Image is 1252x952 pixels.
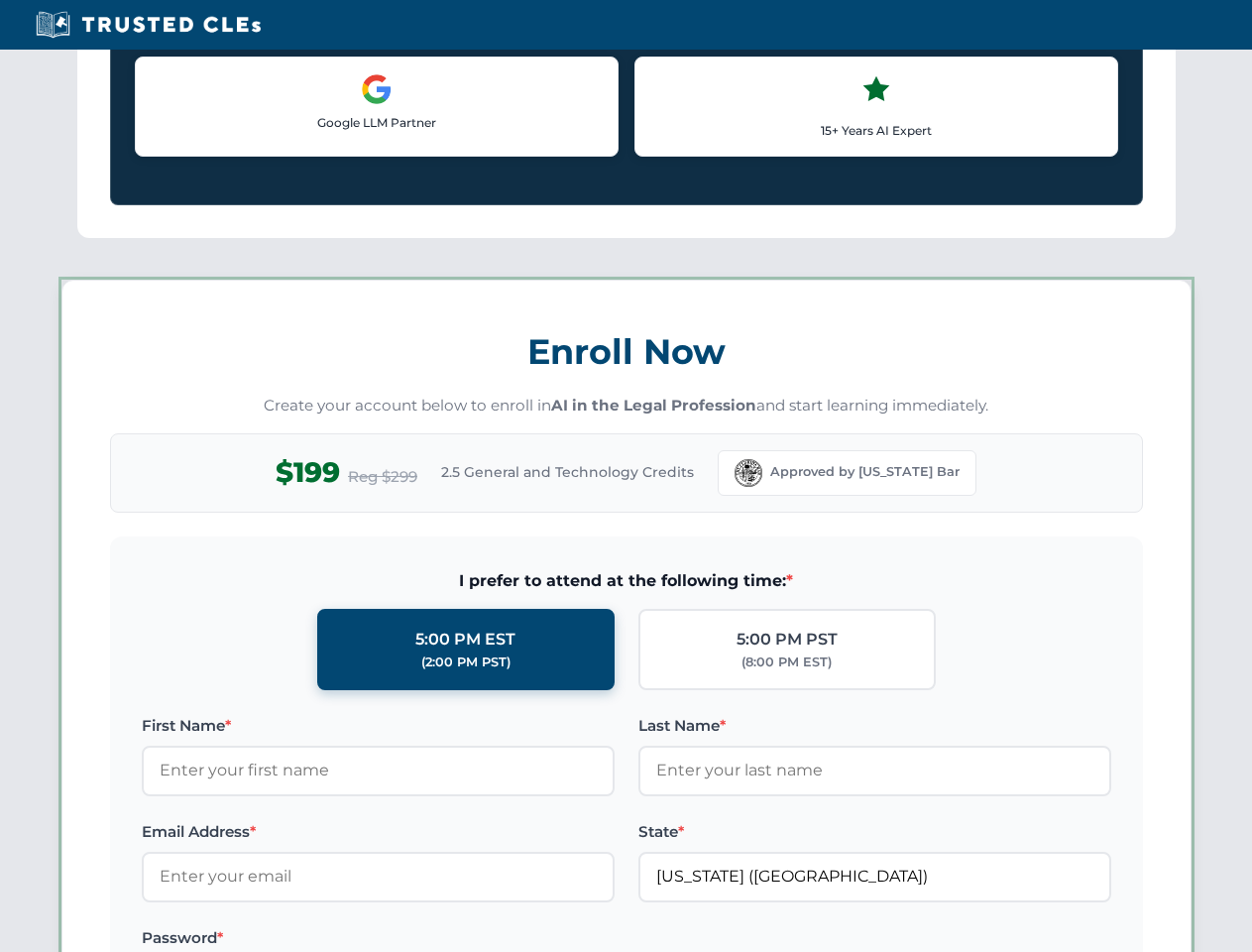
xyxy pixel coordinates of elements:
div: (8:00 PM EST) [741,653,832,672]
img: Florida Bar [735,459,762,487]
label: First Name [142,714,615,738]
span: $199 [276,450,340,495]
div: 5:00 PM PST [737,627,838,653]
input: Enter your email [142,852,615,901]
p: Google LLM Partner [152,113,602,132]
img: Google [361,73,393,105]
p: 15+ Years AI Expert [651,121,1101,140]
input: Enter your first name [142,746,615,795]
input: Florida (FL) [638,852,1111,901]
div: 5:00 PM EST [415,627,515,653]
img: Trusted CLEs [30,10,267,40]
strong: AI in the Legal Profession [551,396,756,415]
label: Email Address [142,820,615,844]
h3: Enroll Now [110,320,1143,383]
div: (2:00 PM PST) [421,653,511,672]
label: State [638,820,1111,844]
span: Reg $299 [348,465,417,489]
span: 2.5 General and Technology Credits [441,461,694,483]
label: Last Name [638,714,1111,738]
input: Enter your last name [638,746,1111,795]
span: I prefer to attend at the following time: [142,568,1111,594]
label: Password [142,926,615,950]
span: Approved by [US_STATE] Bar [770,462,960,482]
p: Create your account below to enroll in and start learning immediately. [110,395,1143,417]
